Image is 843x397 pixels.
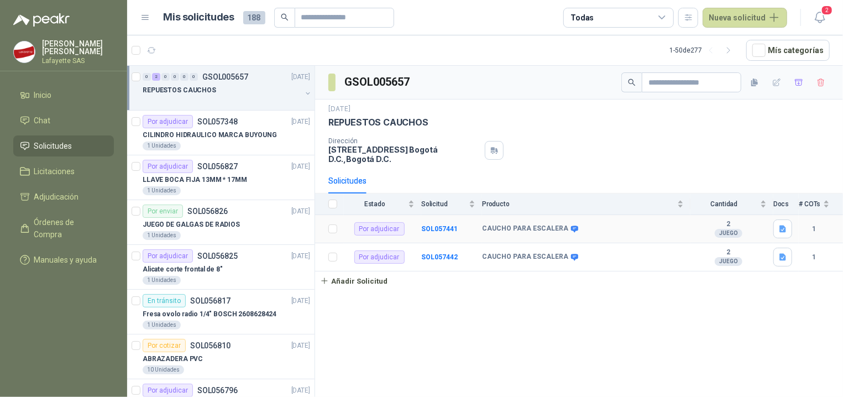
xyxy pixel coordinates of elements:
[482,200,675,208] span: Producto
[291,385,310,396] p: [DATE]
[291,72,310,82] p: [DATE]
[14,41,35,62] img: Company Logo
[190,297,231,305] p: SOL056817
[482,253,568,262] b: CAUCHO PARA ESCALERA
[421,194,482,215] th: Solicitud
[344,194,421,215] th: Estado
[190,342,231,349] p: SOL056810
[143,354,203,364] p: ABRAZADERA PVC
[127,335,315,379] a: Por cotizarSOL056810[DATE] ABRAZADERA PVC10 Unidades
[715,257,742,266] div: JUEGO
[13,249,114,270] a: Manuales y ayuda
[197,118,238,126] p: SOL057348
[799,200,821,208] span: # COTs
[171,73,179,81] div: 0
[190,73,198,81] div: 0
[152,73,160,81] div: 2
[715,229,742,238] div: JUEGO
[315,271,843,290] a: Añadir Solicitud
[13,135,114,156] a: Solicitudes
[127,155,315,200] a: Por adjudicarSOL056827[DATE] LLAVE BOCA FIJA 13MM * 17MM1 Unidades
[34,165,75,177] span: Licitaciones
[143,70,312,106] a: 0 2 0 0 0 0 GSOL005657[DATE] REPUESTOS CAUCHOS
[328,117,428,128] p: REPUESTOS CAUCHOS
[42,58,114,64] p: Lafayette SAS
[127,245,315,290] a: Por adjudicarSOL056825[DATE] Alicate corte frontal de 8"1 Unidades
[354,222,405,236] div: Por adjudicar
[821,5,833,15] span: 2
[344,74,411,91] h3: GSOL005657
[328,145,480,164] p: [STREET_ADDRESS] Bogotá D.C. , Bogotá D.C.
[127,290,315,335] a: En tránsitoSOL056817[DATE] Fresa ovolo radio 1/4" BOSCH 26086284241 Unidades
[143,384,193,397] div: Por adjudicar
[13,186,114,207] a: Adjudicación
[799,252,830,263] b: 1
[143,85,216,96] p: REPUESTOS CAUCHOS
[421,253,458,261] a: SOL057442
[143,294,186,307] div: En tránsito
[143,365,184,374] div: 10 Unidades
[143,276,181,285] div: 1 Unidades
[328,175,366,187] div: Solicitudes
[34,140,72,152] span: Solicitudes
[690,248,767,257] b: 2
[143,249,193,263] div: Por adjudicar
[127,200,315,245] a: Por enviarSOL056826[DATE] JUEGO DE GALGAS DE RADIOS1 Unidades
[328,104,350,114] p: [DATE]
[570,12,594,24] div: Todas
[164,9,234,25] h1: Mis solicitudes
[482,194,690,215] th: Producto
[180,73,189,81] div: 0
[291,206,310,217] p: [DATE]
[703,8,787,28] button: Nueva solicitud
[143,220,240,230] p: JUEGO DE GALGAS DE RADIOS
[799,194,843,215] th: # COTs
[143,339,186,352] div: Por cotizar
[13,161,114,182] a: Licitaciones
[197,386,238,394] p: SOL056796
[143,321,181,330] div: 1 Unidades
[291,251,310,262] p: [DATE]
[421,225,458,233] a: SOL057441
[690,220,767,229] b: 2
[34,114,51,127] span: Chat
[34,191,79,203] span: Adjudicación
[13,85,114,106] a: Inicio
[34,254,97,266] span: Manuales y ayuda
[669,41,737,59] div: 1 - 50 de 277
[143,186,181,195] div: 1 Unidades
[746,40,830,61] button: Mís categorías
[143,73,151,81] div: 0
[161,73,170,81] div: 0
[344,200,406,208] span: Estado
[143,309,276,320] p: Fresa ovolo radio 1/4" BOSCH 2608628424
[291,161,310,172] p: [DATE]
[291,296,310,306] p: [DATE]
[187,207,228,215] p: SOL056826
[143,264,223,275] p: Alicate corte frontal de 8"
[628,79,636,86] span: search
[143,231,181,240] div: 1 Unidades
[197,163,238,170] p: SOL056827
[202,73,248,81] p: GSOL005657
[243,11,265,24] span: 188
[13,212,114,245] a: Órdenes de Compra
[197,252,238,260] p: SOL056825
[13,110,114,131] a: Chat
[143,142,181,150] div: 1 Unidades
[13,13,70,27] img: Logo peakr
[328,137,480,145] p: Dirección
[354,250,405,264] div: Por adjudicar
[143,175,247,185] p: LLAVE BOCA FIJA 13MM * 17MM
[690,194,773,215] th: Cantidad
[34,89,52,101] span: Inicio
[34,216,103,241] span: Órdenes de Compra
[315,271,392,290] button: Añadir Solicitud
[127,111,315,155] a: Por adjudicarSOL057348[DATE] CILINDRO HIDRAULICO MARCA BUYOUNG1 Unidades
[291,117,310,127] p: [DATE]
[143,115,193,128] div: Por adjudicar
[143,205,183,218] div: Por enviar
[810,8,830,28] button: 2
